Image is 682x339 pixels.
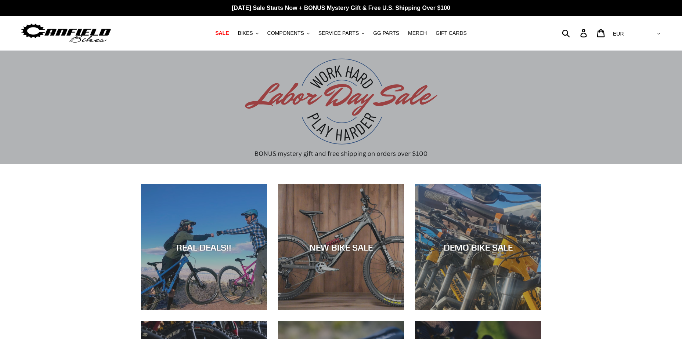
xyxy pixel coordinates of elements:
a: GG PARTS [369,28,403,38]
span: COMPONENTS [267,30,304,36]
button: SERVICE PARTS [315,28,368,38]
a: SALE [212,28,232,38]
button: COMPONENTS [264,28,313,38]
span: SALE [215,30,229,36]
span: MERCH [408,30,427,36]
div: REAL DEALS!! [141,242,267,252]
span: SERVICE PARTS [318,30,359,36]
span: BIKES [238,30,253,36]
a: NEW BIKE SALE [278,184,404,310]
a: REAL DEALS!! [141,184,267,310]
div: DEMO BIKE SALE [415,242,541,252]
button: BIKES [234,28,262,38]
a: GIFT CARDS [432,28,470,38]
a: DEMO BIKE SALE [415,184,541,310]
span: GIFT CARDS [436,30,467,36]
span: GG PARTS [373,30,399,36]
a: MERCH [404,28,430,38]
img: Canfield Bikes [20,22,112,45]
div: NEW BIKE SALE [278,242,404,252]
input: Search [566,25,585,41]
